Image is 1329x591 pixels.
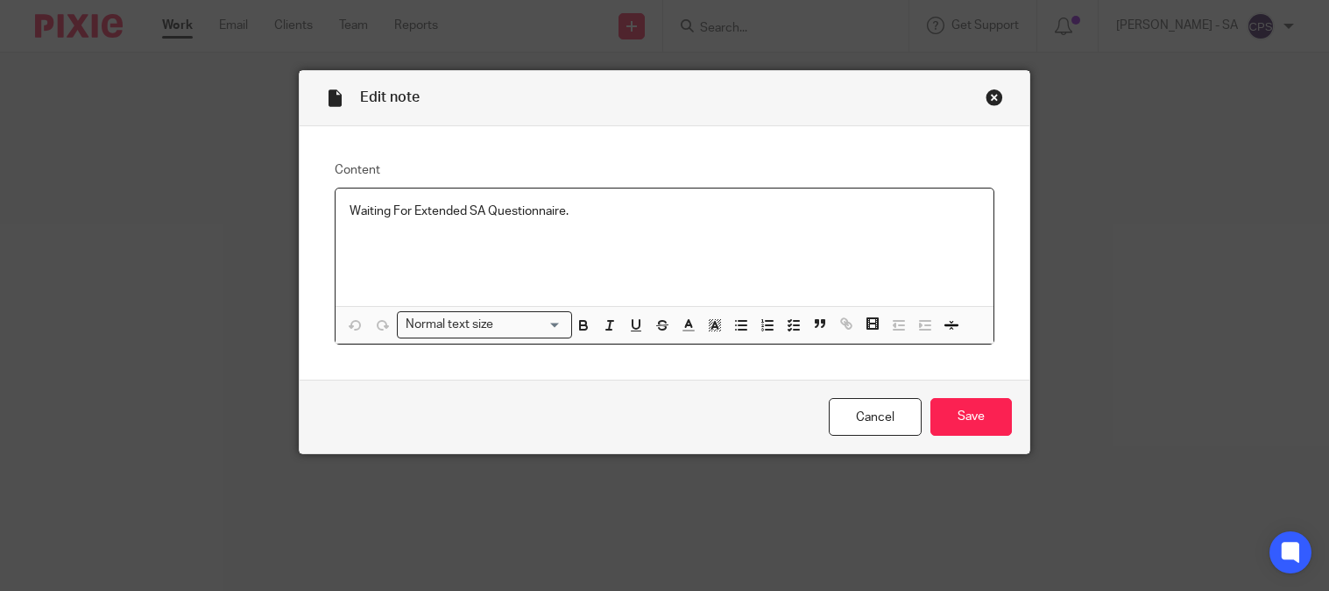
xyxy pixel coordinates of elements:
input: Save [930,398,1012,436]
span: Normal text size [401,316,497,334]
div: Close this dialog window [986,89,1003,106]
span: Edit note [360,90,420,104]
label: Content [335,161,993,179]
input: Search for option [498,316,562,334]
a: Cancel [829,398,922,436]
p: Waiting For Extended SA Questionnaire. [350,203,979,220]
div: Search for option [397,311,572,338]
